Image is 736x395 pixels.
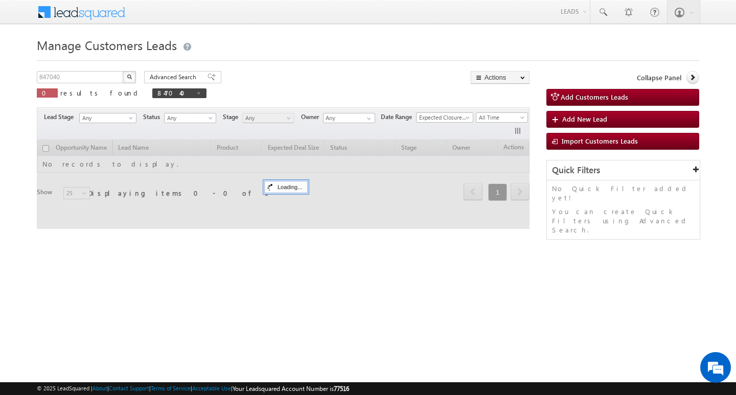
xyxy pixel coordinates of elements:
[109,385,149,391] a: Contact Support
[60,88,142,97] span: results found
[151,385,191,391] a: Terms of Service
[127,74,132,79] img: Search
[223,112,242,122] span: Stage
[157,88,191,97] span: 847040
[164,113,216,123] a: Any
[562,136,638,145] span: Import Customers Leads
[416,112,473,123] a: Expected Closure Date
[476,112,528,123] a: All Time
[471,71,530,84] button: Actions
[242,113,294,123] a: Any
[381,112,416,122] span: Date Range
[561,92,628,101] span: Add Customers Leads
[165,113,213,123] span: Any
[143,112,164,122] span: Status
[552,184,695,202] p: No Quick Filter added yet!
[334,385,349,392] span: 77516
[37,37,177,53] span: Manage Customers Leads
[243,113,291,123] span: Any
[79,113,136,123] a: Any
[233,385,349,392] span: Your Leadsquared Account Number is
[562,114,607,123] span: Add New Lead
[552,207,695,235] p: You can create Quick Filters using Advanced Search.
[80,113,133,123] span: Any
[264,181,308,193] div: Loading...
[150,73,199,82] span: Advanced Search
[42,88,53,97] span: 0
[323,113,375,123] input: Type to Search
[417,113,470,122] span: Expected Closure Date
[361,113,374,124] a: Show All Items
[476,113,525,122] span: All Time
[44,112,78,122] span: Lead Stage
[301,112,323,122] span: Owner
[37,384,349,393] span: © 2025 LeadSquared | | | | |
[547,160,700,180] div: Quick Filters
[637,73,681,82] span: Collapse Panel
[192,385,231,391] a: Acceptable Use
[93,385,107,391] a: About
